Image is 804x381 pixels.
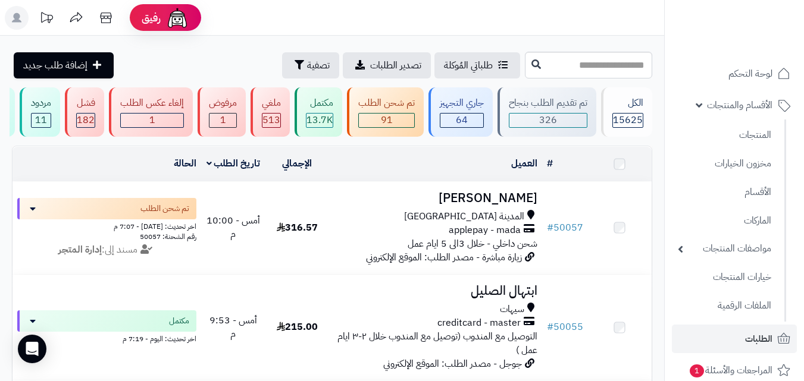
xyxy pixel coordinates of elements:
[444,58,493,73] span: طلباتي المُوكلة
[343,52,431,78] a: تصدير الطلبات
[140,203,189,215] span: تم شحن الطلب
[728,65,772,82] span: لوحة التحكم
[77,114,95,127] div: 182
[142,11,161,25] span: رفيق
[277,320,318,334] span: 215.00
[613,113,643,127] span: 15625
[707,97,772,114] span: الأقسام والمنتجات
[307,58,330,73] span: تصفية
[120,96,184,110] div: إلغاء عكس الطلب
[612,96,643,110] div: الكل
[17,87,62,137] a: مردود 11
[547,320,553,334] span: #
[306,113,333,127] span: 13.7K
[262,113,280,127] span: 513
[672,236,777,262] a: مواصفات المنتجات
[209,96,237,110] div: مرفوض
[672,293,777,319] a: الملفات الرقمية
[277,221,318,235] span: 316.57
[509,114,587,127] div: 326
[345,87,426,137] a: تم شحن الطلب 91
[672,325,797,353] a: الطلبات
[672,208,777,234] a: الماركات
[383,357,522,371] span: جوجل - مصدر الطلب: الموقع الإلكتروني
[306,114,333,127] div: 13677
[58,243,102,257] strong: إدارة المتجر
[404,210,524,223] span: المدينة [GEOGRAPHIC_DATA]
[174,156,196,171] a: الحالة
[248,87,292,137] a: ملغي 513
[31,96,51,110] div: مردود
[282,52,339,78] button: تصفية
[426,87,495,137] a: جاري التجهيز 64
[14,52,114,78] a: إضافة طلب جديد
[18,335,46,363] div: Open Intercom Messenger
[690,364,704,377] span: 1
[220,113,226,127] span: 1
[262,114,280,127] div: 513
[165,6,189,30] img: ai-face.png
[107,87,195,137] a: إلغاء عكس الطلب 1
[207,156,261,171] a: تاريخ الطلب
[547,221,583,235] a: #50057
[76,96,95,110] div: فشل
[77,113,95,127] span: 182
[337,329,537,357] span: التوصيل مع المندوب (توصيل مع المندوب خلال ٢-٣ ايام عمل )
[672,151,777,177] a: مخزون الخيارات
[672,180,777,205] a: الأقسام
[149,113,155,127] span: 1
[334,284,537,298] h3: ابتهال الصليل
[689,362,772,379] span: المراجعات والأسئلة
[547,221,553,235] span: #
[207,213,260,241] span: أمس - 10:00 م
[434,52,520,78] a: طلباتي المُوكلة
[437,316,521,330] span: creditcard - master
[381,113,393,127] span: 91
[17,219,196,232] div: اخر تحديث: [DATE] - 7:07 م
[209,114,236,127] div: 1
[292,87,345,137] a: مكتمل 13.7K
[509,96,587,110] div: تم تقديم الطلب بنجاح
[547,320,583,334] a: #50055
[282,156,312,171] a: الإجمالي
[408,237,537,251] span: شحن داخلي - خلال 3الى 5 ايام عمل
[359,114,414,127] div: 91
[672,265,777,290] a: خيارات المنتجات
[599,87,655,137] a: الكل15625
[672,59,797,88] a: لوحة التحكم
[449,223,521,237] span: applepay - mada
[8,243,205,257] div: مسند إلى:
[440,96,484,110] div: جاري التجهيز
[62,87,107,137] a: فشل 182
[358,96,415,110] div: تم شحن الطلب
[32,6,61,33] a: تحديثات المنصة
[672,122,777,148] a: المنتجات
[262,96,281,110] div: ملغي
[366,250,522,265] span: زيارة مباشرة - مصدر الطلب: الموقع الإلكتروني
[723,33,793,58] img: logo-2.png
[140,231,196,242] span: رقم الشحنة: 50057
[306,96,333,110] div: مكتمل
[370,58,421,73] span: تصدير الطلبات
[500,303,524,316] span: سيهات
[121,114,183,127] div: 1
[23,58,87,73] span: إضافة طلب جديد
[35,113,47,127] span: 11
[539,113,557,127] span: 326
[209,313,257,341] span: أمس - 9:53 م
[745,330,772,347] span: الطلبات
[169,315,189,327] span: مكتمل
[547,156,553,171] a: #
[32,114,51,127] div: 11
[334,191,537,205] h3: [PERSON_NAME]
[17,332,196,344] div: اخر تحديث: اليوم - 7:19 م
[195,87,248,137] a: مرفوض 1
[456,113,468,127] span: 64
[495,87,599,137] a: تم تقديم الطلب بنجاح 326
[511,156,537,171] a: العميل
[440,114,483,127] div: 64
